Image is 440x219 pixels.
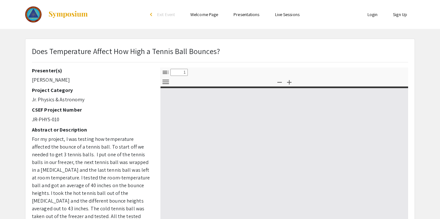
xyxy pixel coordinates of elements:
a: Presentations [234,12,259,17]
h2: Abstract or Description [32,127,151,133]
p: Jr. Physics & Astronomy [32,96,151,104]
a: The 2023 Colorado Science & Engineering Fair [25,6,88,23]
button: Zoom In [284,77,295,87]
a: Welcome Page [190,12,218,17]
button: Toggle Sidebar [160,68,171,77]
a: Login [368,12,378,17]
div: arrow_back_ios [150,13,154,16]
img: The 2023 Colorado Science & Engineering Fair [25,6,42,23]
h2: Presenter(s) [32,68,151,74]
button: Tools [160,77,171,87]
button: Zoom Out [274,77,285,87]
a: Sign Up [393,12,407,17]
span: Exit Event [157,12,175,17]
h2: Project Category [32,87,151,93]
a: Live Sessions [275,12,300,17]
p: JR-PHYS-010 [32,116,151,123]
img: Symposium by ForagerOne [48,11,88,18]
h2: CSEF Project Number [32,107,151,113]
input: Page [170,69,188,76]
p: [PERSON_NAME] [32,76,151,84]
p: Does Temperature Affect How High a Tennis Ball Bounces? [32,45,220,57]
